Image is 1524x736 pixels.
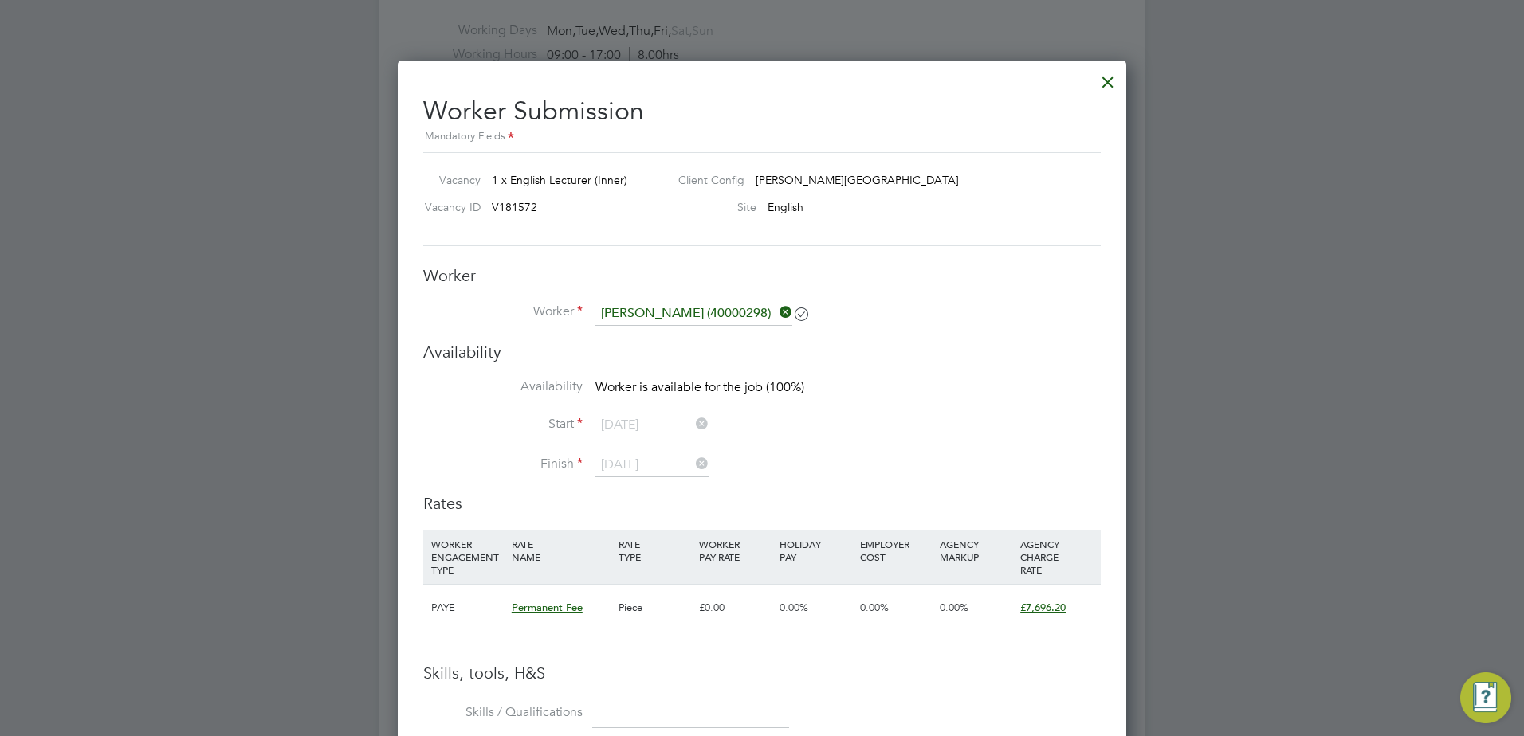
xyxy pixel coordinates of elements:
[1016,530,1097,584] div: AGENCY CHARGE RATE
[423,704,583,721] label: Skills / Qualifications
[776,530,856,571] div: HOLIDAY PAY
[423,493,1101,514] h3: Rates
[417,200,481,214] label: Vacancy ID
[512,601,583,614] span: Permanent Fee
[1460,672,1511,723] button: Engage Resource Center
[427,530,508,584] div: WORKER ENGAGEMENT TYPE
[695,585,776,631] div: £0.00
[695,530,776,571] div: WORKER PAY RATE
[427,585,508,631] div: PAYE
[423,456,583,472] label: Finish
[940,601,968,614] span: 0.00%
[423,378,583,395] label: Availability
[615,585,695,631] div: Piece
[595,413,709,437] input: Select one
[423,265,1101,286] h3: Worker
[936,530,1016,571] div: AGENCY MARKUP
[492,200,537,214] span: V181572
[423,663,1101,683] h3: Skills, tools, H&S
[615,530,695,571] div: RATE TYPE
[508,530,615,571] div: RATE NAME
[423,342,1101,362] h3: Availability
[492,173,627,187] span: 1 x English Lecturer (Inner)
[666,200,756,214] label: Site
[756,173,959,187] span: [PERSON_NAME][GEOGRAPHIC_DATA]
[860,601,889,614] span: 0.00%
[768,200,803,214] span: English
[595,379,804,395] span: Worker is available for the job (100%)
[423,128,1101,146] div: Mandatory Fields
[423,83,1101,146] h2: Worker Submission
[666,173,744,187] label: Client Config
[595,453,709,477] input: Select one
[417,173,481,187] label: Vacancy
[423,416,583,433] label: Start
[780,601,808,614] span: 0.00%
[423,303,583,320] label: Worker
[595,302,792,326] input: Search for...
[856,530,937,571] div: EMPLOYER COST
[1020,601,1066,614] span: £7,696.20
